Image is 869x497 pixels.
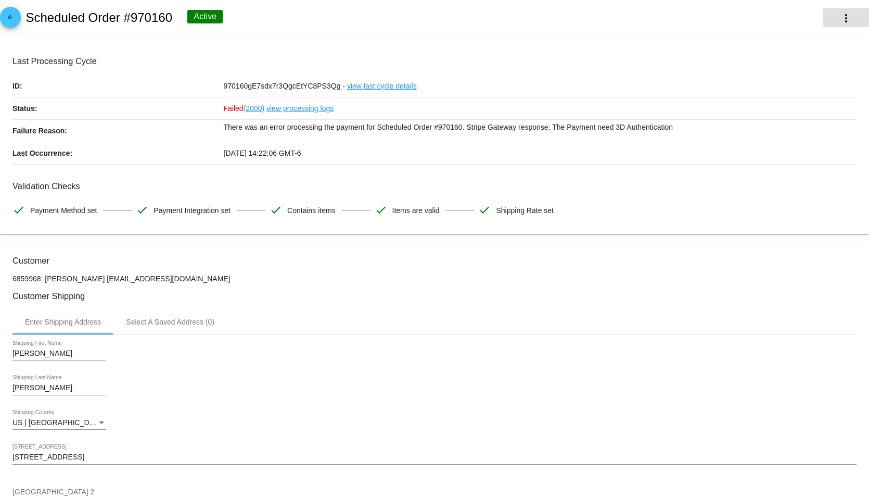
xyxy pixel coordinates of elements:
[12,142,224,164] p: Last Occurrence:
[12,418,105,427] span: US | [GEOGRAPHIC_DATA]
[12,256,857,266] h3: Customer
[244,97,264,119] a: (2000)
[25,10,172,25] h2: Scheduled Order #970160
[126,318,214,326] div: Select A Saved Address (0)
[270,204,282,216] mat-icon: check
[12,419,106,427] mat-select: Shipping Country
[266,97,334,119] a: view processing logs
[12,291,857,301] h3: Customer Shipping
[392,200,440,221] span: Items are valid
[375,204,387,216] mat-icon: check
[840,12,852,24] mat-icon: more_vert
[12,97,224,119] p: Status:
[12,488,857,496] input: Shipping Street 2
[12,181,857,191] h3: Validation Checks
[12,384,106,392] input: Shipping Last Name
[12,275,857,283] p: 6859968: [PERSON_NAME] [EMAIL_ADDRESS][DOMAIN_NAME]
[12,75,224,97] p: ID:
[496,200,554,221] span: Shipping Rate set
[12,453,857,462] input: Shipping Street 1
[224,82,345,90] span: 970160gE7sdx7r3QgcEtYC8PS3Qg -
[154,200,231,221] span: Payment Integration set
[4,14,17,26] mat-icon: arrow_back
[12,350,106,358] input: Shipping First Name
[224,120,857,134] p: There was an error processing the payment for Scheduled Order #970160. Stripe Gateway response: T...
[25,318,101,326] div: Enter Shipping Address
[12,56,857,66] h3: Last Processing Cycle
[224,149,301,157] span: [DATE] 14:22:06 GMT-6
[12,204,25,216] mat-icon: check
[30,200,97,221] span: Payment Method set
[136,204,148,216] mat-icon: check
[287,200,336,221] span: Contains items
[347,75,417,97] a: view last cycle details
[478,204,491,216] mat-icon: check
[187,10,223,23] div: Active
[12,120,224,142] p: Failure Reason:
[224,104,265,113] span: Failed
